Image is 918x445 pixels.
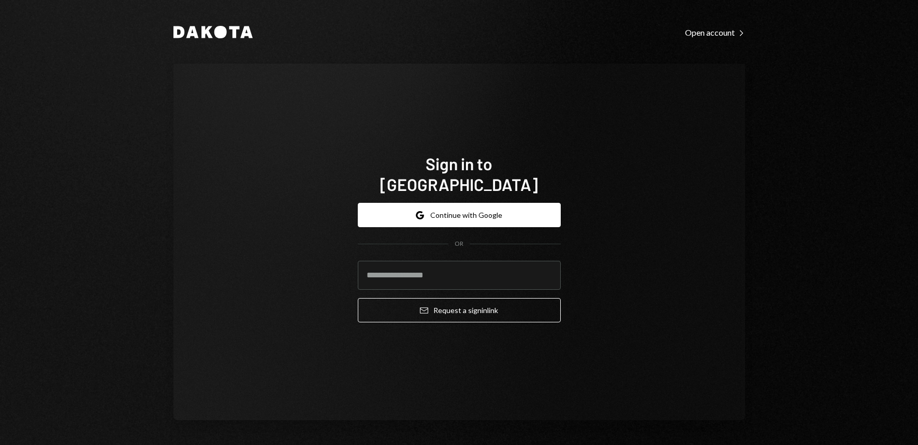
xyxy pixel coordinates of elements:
button: Continue with Google [358,203,561,227]
a: Open account [685,26,745,38]
div: Open account [685,27,745,38]
div: OR [455,240,463,248]
button: Request a signinlink [358,298,561,322]
h1: Sign in to [GEOGRAPHIC_DATA] [358,153,561,195]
